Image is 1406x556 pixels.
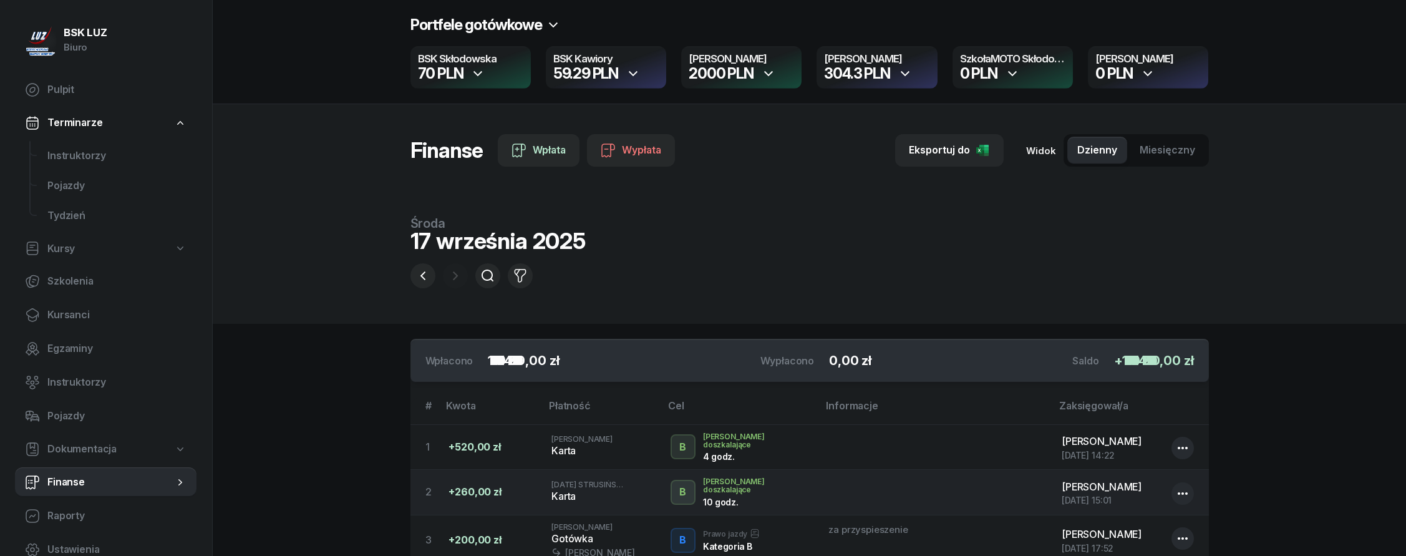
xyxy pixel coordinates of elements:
[828,524,1042,536] div: za przyspieszenie
[960,66,997,81] div: 0 PLN
[760,353,815,368] div: Wypłacono
[410,139,483,162] h1: Finanse
[448,532,531,549] div: +200,00 zł
[909,142,990,159] div: Eksportuj do
[64,27,107,38] div: BSK LUZ
[587,134,675,167] button: Wypłata
[15,467,196,497] a: Finanse
[703,477,808,494] div: [PERSON_NAME] doszkalające
[551,480,626,489] span: [DATE] STRUSIŃSKA
[64,39,107,56] div: Biuro
[674,437,691,458] div: B
[15,435,196,464] a: Dokumentacja
[1077,142,1117,159] span: Dzienny
[47,82,187,98] span: Pulpit
[681,46,802,89] button: [PERSON_NAME]2000 PLN
[15,401,196,431] a: Pojazdy
[418,54,523,65] h4: BSK Skłodowska
[674,482,691,503] div: B
[541,397,661,424] th: Płatność
[448,439,531,456] div: +520,00 zł
[15,334,196,364] a: Egzaminy
[546,46,666,89] button: BSK Kawiory59.29 PLN
[551,531,651,547] div: Gotówka
[15,109,196,137] a: Terminarze
[15,266,196,296] a: Szkolenia
[551,489,651,505] div: Karta
[425,484,439,500] div: 2
[703,497,768,507] div: 10 godz.
[703,432,808,449] div: [PERSON_NAME] doszkalające
[1062,543,1113,554] span: [DATE] 17:52
[425,353,473,368] div: Wpłacono
[15,235,196,263] a: Kursy
[689,54,794,65] h4: [PERSON_NAME]
[824,66,890,81] div: 304.3 PLN
[498,134,579,167] button: Wpłata
[674,530,691,551] div: B
[47,178,187,194] span: Pojazdy
[439,397,541,424] th: Kwota
[1052,397,1208,424] th: Zaksięgował/a
[410,46,531,89] button: BSK Skłodowska70 PLN
[703,451,768,462] div: 4 godz.
[703,541,760,552] div: Kategoria B
[1062,450,1115,461] span: [DATE] 14:22
[47,508,187,524] span: Raporty
[601,142,661,159] div: Wypłata
[551,443,651,459] div: Karta
[1088,46,1208,89] button: [PERSON_NAME]0 PLN
[410,15,542,35] h2: Portfele gotówkowe
[1062,435,1142,447] span: [PERSON_NAME]
[960,54,1065,65] h4: SzkołaMOTO Skłodowska
[47,241,75,257] span: Kursy
[689,66,753,81] div: 2000 PLN
[47,341,187,357] span: Egzaminy
[37,171,196,201] a: Pojazdy
[1114,353,1123,368] span: +
[47,408,187,424] span: Pojazdy
[15,368,196,397] a: Instruktorzy
[1062,480,1142,493] span: [PERSON_NAME]
[1130,137,1205,164] button: Miesięczny
[671,480,696,505] button: B
[37,201,196,231] a: Tydzień
[47,208,187,224] span: Tydzień
[551,434,613,444] span: [PERSON_NAME]
[47,148,187,164] span: Instruktorzy
[1062,528,1142,540] span: [PERSON_NAME]
[410,217,586,230] div: środa
[1067,137,1127,164] button: Dzienny
[1095,54,1201,65] h4: [PERSON_NAME]
[448,484,531,500] div: +260,00 zł
[47,374,187,391] span: Instruktorzy
[15,75,196,105] a: Pulpit
[47,273,187,290] span: Szkolenia
[671,434,696,459] button: B
[37,141,196,171] a: Instruktorzy
[1095,66,1133,81] div: 0 PLN
[895,134,1004,167] button: Eksportuj do
[661,397,818,424] th: Cel
[1072,353,1098,368] div: Saldo
[418,66,463,81] div: 70 PLN
[703,529,760,539] div: Prawo jazdy
[551,522,613,532] span: [PERSON_NAME]
[511,142,566,159] div: Wpłata
[15,300,196,330] a: Kursanci
[410,397,439,424] th: #
[425,439,439,456] div: 1
[818,397,1052,424] th: Informacje
[47,307,187,323] span: Kursanci
[553,66,618,81] div: 59.29 PLN
[817,46,937,89] button: [PERSON_NAME]304.3 PLN
[824,54,929,65] h4: [PERSON_NAME]
[425,532,439,549] div: 3
[1062,495,1112,505] span: [DATE] 15:01
[47,441,117,457] span: Dokumentacja
[1140,142,1195,159] span: Miesięczny
[553,54,659,65] h4: BSK Kawiory
[410,230,586,252] div: 17 września 2025
[953,46,1073,89] button: SzkołaMOTO Skłodowska0 PLN
[15,501,196,531] a: Raporty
